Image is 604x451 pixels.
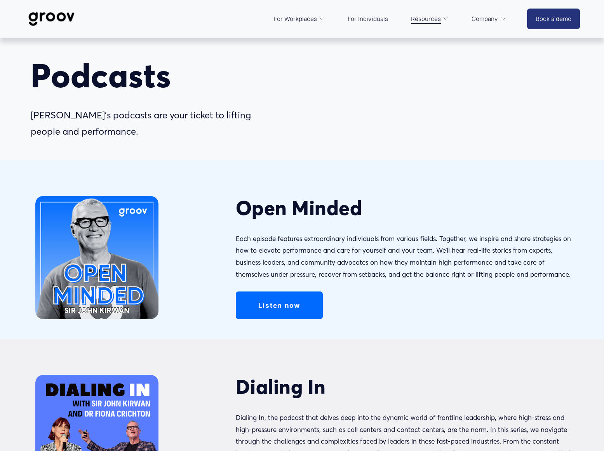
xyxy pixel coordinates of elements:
a: folder dropdown [407,10,453,28]
span: For Workplaces [274,14,317,24]
span: Company [472,14,498,24]
a: Listen now [236,291,323,319]
a: Book a demo [527,9,580,29]
a: folder dropdown [468,10,510,28]
img: Groov | Workplace Science Platform | Unlock Performance | Drive Results [24,6,79,32]
a: folder dropdown [270,10,329,28]
strong: Open Minded [236,196,362,220]
p: [PERSON_NAME]’s podcasts are your ticket to lifting people and performance. [31,107,254,141]
span: Resources [411,14,441,24]
a: For Individuals [344,10,392,28]
p: Each episode features extraordinary individuals from various fields. Together, we inspire and sha... [236,233,574,280]
h1: Podcasts [31,58,254,94]
strong: Dialing In [236,375,326,399]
